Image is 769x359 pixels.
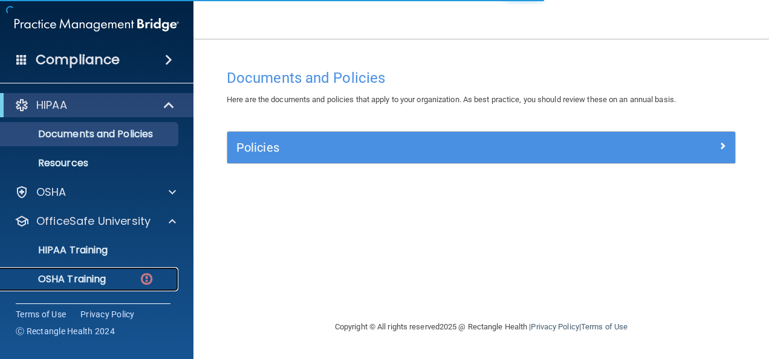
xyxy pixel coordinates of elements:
img: PMB logo [15,13,179,37]
a: HIPAA [15,98,175,112]
a: Privacy Policy [531,322,579,331]
p: OSHA Training [8,273,106,285]
img: danger-circle.6113f641.png [139,271,154,286]
h5: Policies [236,141,599,154]
p: HIPAA Training [8,244,108,256]
a: OSHA [15,185,176,199]
p: HIPAA [36,98,67,112]
a: OfficeSafe University [15,214,176,228]
p: OSHA [36,185,67,199]
iframe: Drift Widget Chat Controller [560,273,754,322]
a: Terms of Use [16,308,66,320]
p: Continuing Education [8,302,173,314]
a: Privacy Policy [80,308,135,320]
a: Policies [236,138,726,157]
div: Copyright © All rights reserved 2025 @ Rectangle Health | | [261,308,702,346]
span: Ⓒ Rectangle Health 2024 [16,325,115,337]
p: OfficeSafe University [36,214,151,228]
a: Terms of Use [581,322,628,331]
p: Documents and Policies [8,128,173,140]
p: Resources [8,157,173,169]
h4: Documents and Policies [227,70,736,86]
h4: Compliance [36,51,120,68]
span: Here are the documents and policies that apply to your organization. As best practice, you should... [227,95,676,104]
